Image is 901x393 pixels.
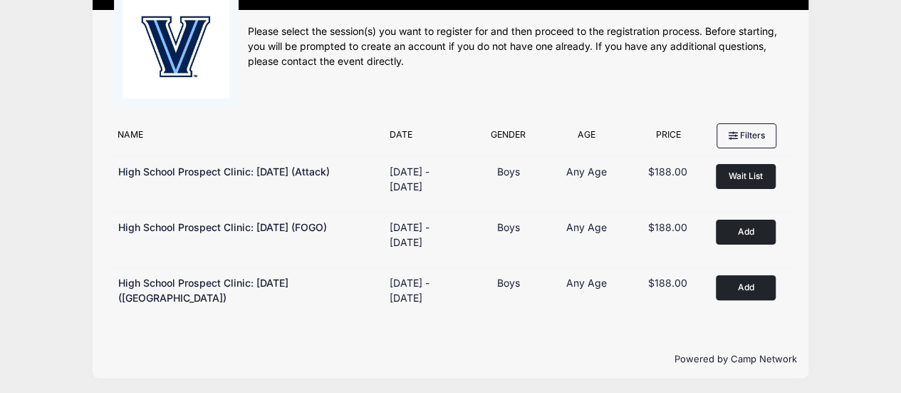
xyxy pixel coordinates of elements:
[118,277,288,304] span: High School Prospect Clinic: [DATE] ([GEOGRAPHIC_DATA])
[471,128,546,148] div: Gender
[716,164,776,189] button: Wait List
[390,220,464,250] div: [DATE] - [DATE]
[627,128,709,148] div: Price
[648,221,687,233] span: $188.00
[717,123,776,148] button: Filters
[110,128,382,148] div: Name
[390,275,464,305] div: [DATE] - [DATE]
[390,164,464,194] div: [DATE] - [DATE]
[105,352,797,367] p: Powered by Camp Network
[496,277,519,289] span: Boys
[566,221,607,233] span: Any Age
[382,128,471,148] div: Date
[648,277,687,289] span: $188.00
[566,165,607,178] span: Any Age
[716,275,776,300] button: Add
[248,24,788,69] div: Please select the session(s) you want to register for and then proceed to the registration proces...
[118,221,327,233] span: High School Prospect Clinic: [DATE] (FOGO)
[546,128,627,148] div: Age
[566,277,607,289] span: Any Age
[496,221,519,233] span: Boys
[496,165,519,178] span: Boys
[716,220,776,245] button: Add
[729,170,763,181] span: Wait List
[648,165,687,178] span: $188.00
[118,165,330,178] span: High School Prospect Clinic: [DATE] (Attack)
